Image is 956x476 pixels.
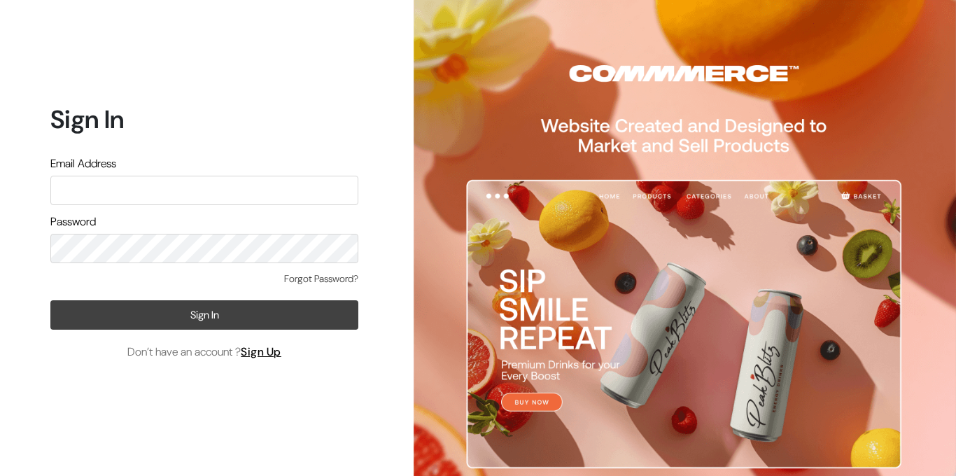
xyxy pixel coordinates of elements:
[50,213,96,230] label: Password
[50,155,116,172] label: Email Address
[50,104,358,134] h1: Sign In
[127,344,281,360] span: Don’t have an account ?
[284,272,358,286] a: Forgot Password?
[241,344,281,359] a: Sign Up
[50,300,358,330] button: Sign In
